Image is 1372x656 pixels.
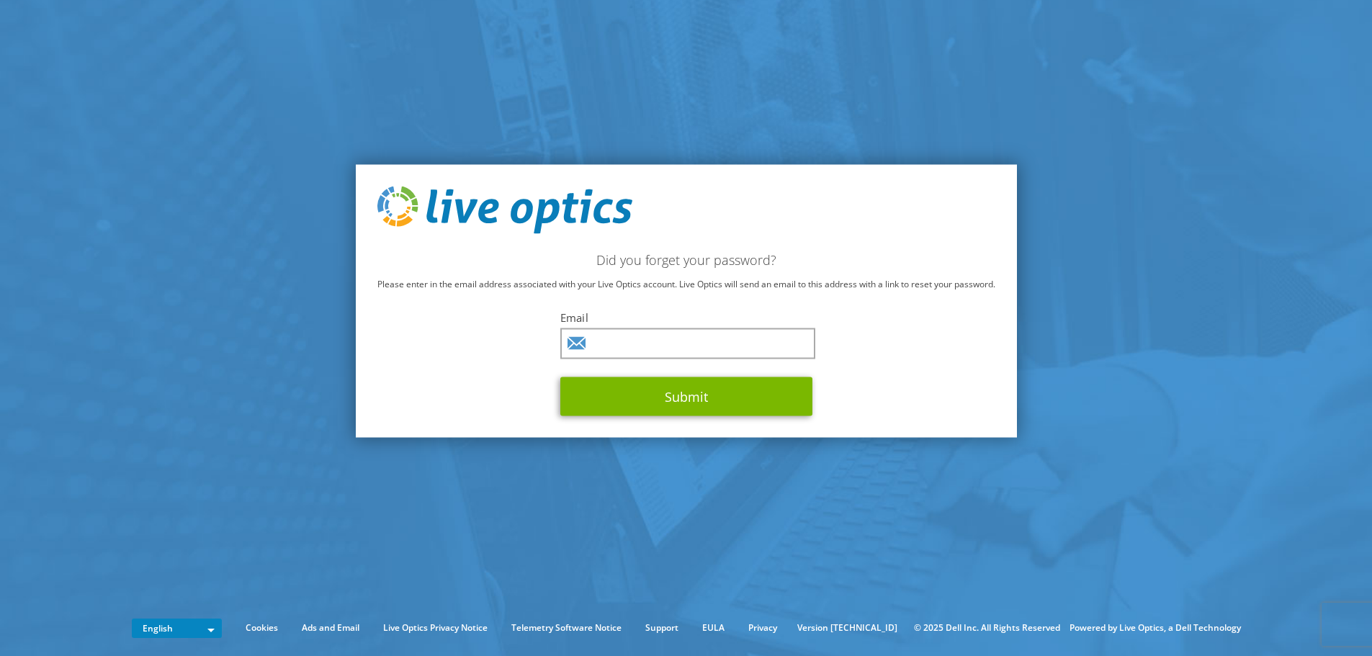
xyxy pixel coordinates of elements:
[1070,620,1241,636] li: Powered by Live Optics, a Dell Technology
[377,187,632,234] img: live_optics_svg.svg
[560,377,812,415] button: Submit
[635,620,689,636] a: Support
[790,620,905,636] li: Version [TECHNICAL_ID]
[907,620,1067,636] li: © 2025 Dell Inc. All Rights Reserved
[372,620,498,636] a: Live Optics Privacy Notice
[377,276,995,292] p: Please enter in the email address associated with your Live Optics account. Live Optics will send...
[560,310,812,324] label: Email
[291,620,370,636] a: Ads and Email
[235,620,289,636] a: Cookies
[501,620,632,636] a: Telemetry Software Notice
[737,620,788,636] a: Privacy
[691,620,735,636] a: EULA
[377,251,995,267] h2: Did you forget your password?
